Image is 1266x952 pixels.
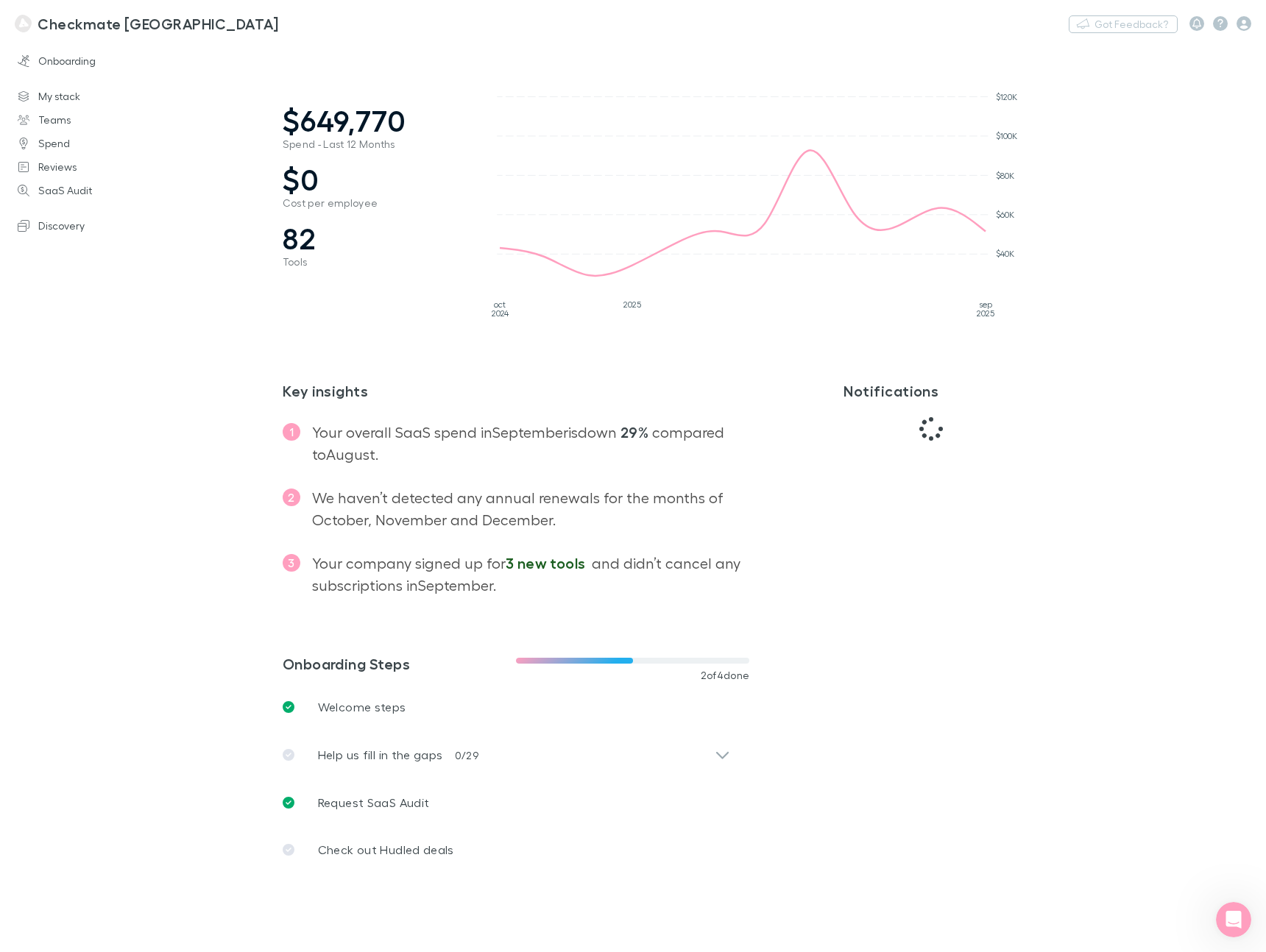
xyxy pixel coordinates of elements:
span: 1 [283,423,300,441]
p: Help us fill in the gaps [318,746,443,764]
span: Your company signed up for and didn’t cancel any subscriptions in September . [312,554,740,594]
a: Spend [3,132,185,155]
h3: Notifications [844,382,1030,399]
tspan: sep [978,299,991,309]
span: Cost per employee [283,197,467,209]
img: Checkmate New Zealand's Logo [15,15,32,32]
tspan: 2025 [623,299,641,309]
h3: Checkmate [GEOGRAPHIC_DATA] [38,15,278,32]
a: Welcome steps [271,683,762,731]
iframe: Intercom live chat [1216,902,1251,937]
a: Checkmate [GEOGRAPHIC_DATA] [6,6,288,41]
tspan: $120K [996,92,1018,102]
span: $649,770 [283,103,467,138]
a: Request SaaS Audit [271,779,762,826]
strong: 29% [620,423,648,441]
a: SaaS Audit [3,179,185,202]
h2: Key insights [283,382,774,399]
p: Welcome steps [318,698,406,716]
span: 0 / 29 [455,749,478,761]
a: Check out Hudled deals [271,826,762,873]
tspan: $100K [996,131,1018,141]
tspan: 2024 [491,308,509,318]
a: Discovery [3,214,185,238]
span: 2 of 4 done [701,669,750,681]
span: Your overall SaaS spend in September is down compared to August . [312,423,724,463]
button: Got Feedback? [1069,15,1178,33]
span: Spend - Last 12 Months [283,138,467,150]
h3: Onboarding Steps [283,655,516,672]
a: My stack [3,85,185,108]
div: Help us fill in the gaps0/29 [271,731,742,778]
tspan: $40K [996,249,1015,258]
span: 82 [283,221,467,256]
span: 2 [283,489,300,506]
a: Onboarding [3,49,185,73]
tspan: oct [494,299,506,309]
span: We haven’t detected any annual renewals for the months of October, November and December . [312,489,724,528]
p: Check out Hudled deals [318,841,454,859]
tspan: $60K [996,210,1015,219]
span: 3 new tools [506,554,586,572]
a: Reviews [3,155,185,179]
span: 3 [283,554,300,572]
span: Tools [283,256,467,268]
span: $0 [283,162,467,197]
tspan: 2025 [977,308,994,318]
tspan: $80K [996,171,1015,180]
a: Teams [3,108,185,132]
p: Request SaaS Audit [318,794,430,811]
